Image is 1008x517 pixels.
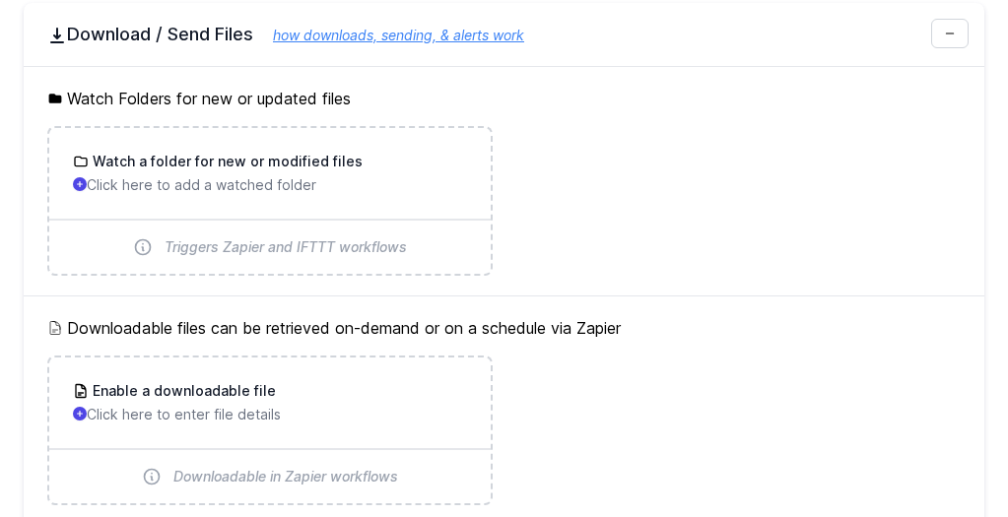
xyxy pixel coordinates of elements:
h5: Downloadable files can be retrieved on-demand or on a schedule via Zapier [47,316,961,340]
a: Watch a folder for new or modified files Click here to add a watched folder Triggers Zapier and I... [49,128,491,274]
h3: Enable a downloadable file [89,381,276,401]
a: how downloads, sending, & alerts work [253,27,524,43]
p: Click here to enter file details [73,405,467,424]
span: Downloadable in Zapier workflows [173,467,398,486]
iframe: Drift Widget Chat Controller [909,419,984,493]
a: Enable a downloadable file Click here to enter file details Downloadable in Zapier workflows [49,357,491,503]
h3: Watch a folder for new or modified files [89,152,363,171]
h5: Watch Folders for new or updated files [47,87,961,110]
span: Triggers Zapier and IFTTT workflows [165,237,407,257]
p: Click here to add a watched folder [73,175,467,195]
h2: Download / Send Files [47,23,961,46]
